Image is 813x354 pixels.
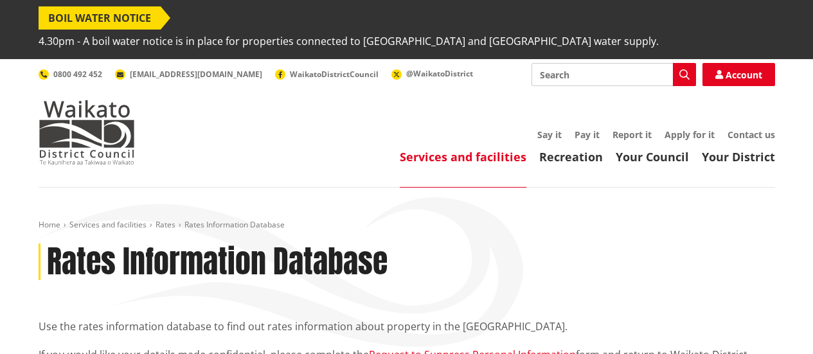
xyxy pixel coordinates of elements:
img: Waikato District Council - Te Kaunihera aa Takiwaa o Waikato [39,100,135,164]
span: 0800 492 452 [53,69,102,80]
a: Say it [537,128,562,141]
a: Your Council [616,149,689,164]
h1: Rates Information Database [47,243,388,281]
span: Rates Information Database [184,219,285,230]
span: WaikatoDistrictCouncil [290,69,379,80]
a: Recreation [539,149,603,164]
a: 0800 492 452 [39,69,102,80]
a: Report it [612,128,652,141]
a: Home [39,219,60,230]
a: WaikatoDistrictCouncil [275,69,379,80]
p: Use the rates information database to find out rates information about property in the [GEOGRAPHI... [39,319,775,334]
a: Account [702,63,775,86]
a: Your District [702,149,775,164]
a: Rates [156,219,175,230]
input: Search input [532,63,696,86]
a: [EMAIL_ADDRESS][DOMAIN_NAME] [115,69,262,80]
a: Contact us [728,128,775,141]
a: Pay it [575,128,600,141]
span: @WaikatoDistrict [406,68,473,79]
span: 4.30pm - A boil water notice is in place for properties connected to [GEOGRAPHIC_DATA] and [GEOGR... [39,30,659,53]
nav: breadcrumb [39,220,775,231]
a: Apply for it [665,128,715,141]
span: BOIL WATER NOTICE [39,6,161,30]
a: @WaikatoDistrict [391,68,473,79]
a: Services and facilities [400,149,526,164]
a: Services and facilities [69,219,147,230]
span: [EMAIL_ADDRESS][DOMAIN_NAME] [130,69,262,80]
